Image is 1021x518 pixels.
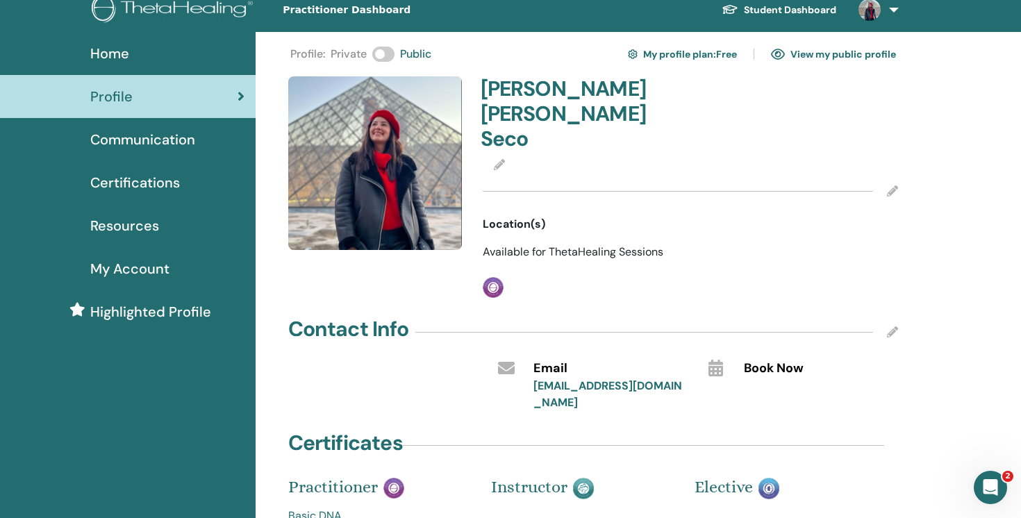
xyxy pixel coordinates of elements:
a: [EMAIL_ADDRESS][DOMAIN_NAME] [533,378,682,410]
span: Highlighted Profile [90,301,211,322]
span: Book Now [744,360,804,378]
span: 2 [1002,471,1013,482]
img: default.jpg [288,76,462,250]
span: Practitioner Dashboard [283,3,491,17]
span: Home [90,43,129,64]
a: View my public profile [771,43,896,65]
span: Profile : [290,46,325,62]
span: Private [331,46,367,62]
span: Location(s) [483,216,545,233]
span: Available for ThetaHealing Sessions [483,244,663,259]
iframe: Intercom live chat [974,471,1007,504]
span: Email [533,360,567,378]
span: Public [400,46,431,62]
a: My profile plan:Free [628,43,737,65]
span: Practitioner [288,477,378,496]
span: Profile [90,86,133,107]
img: graduation-cap-white.svg [722,3,738,15]
span: My Account [90,258,169,279]
span: Communication [90,129,195,150]
span: Resources [90,215,159,236]
img: eye.svg [771,48,785,60]
h4: Certificates [288,431,403,456]
span: Certifications [90,172,180,193]
span: Elective [695,477,753,496]
img: cog.svg [628,47,638,61]
h4: Contact Info [288,317,408,342]
h4: [PERSON_NAME] [PERSON_NAME] Seco [481,76,682,151]
span: Instructor [491,477,567,496]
